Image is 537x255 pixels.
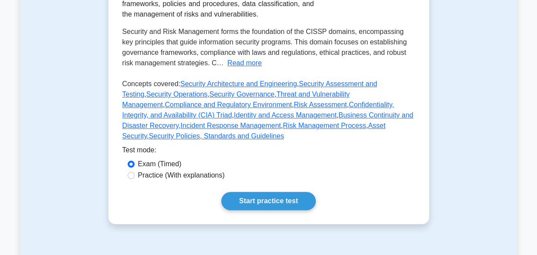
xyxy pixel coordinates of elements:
p: Concepts covered: , , , , , , , , , , , , , [122,79,415,145]
a: Risk Assessment [294,101,347,108]
div: Test mode: [122,145,415,159]
a: Start practice test [221,192,316,210]
a: Identity and Access Management [234,111,337,119]
a: Security Policies, Standards and Guidelines [149,132,284,140]
label: Practice (With explanations) [138,170,225,181]
a: Security Operations [146,91,208,98]
button: Read more [227,58,262,68]
a: Risk Management Process [283,122,366,129]
a: Security Architecture and Engineering [180,80,297,87]
a: Asset Security [122,122,385,140]
label: Exam (Timed) [138,159,182,169]
a: Incident Response Management [180,122,280,129]
a: Compliance and Regulatory Environment [165,101,292,108]
a: Security Governance [209,91,274,98]
span: Security and Risk Management forms the foundation of the CISSP domains, encompassing key principl... [122,28,407,67]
